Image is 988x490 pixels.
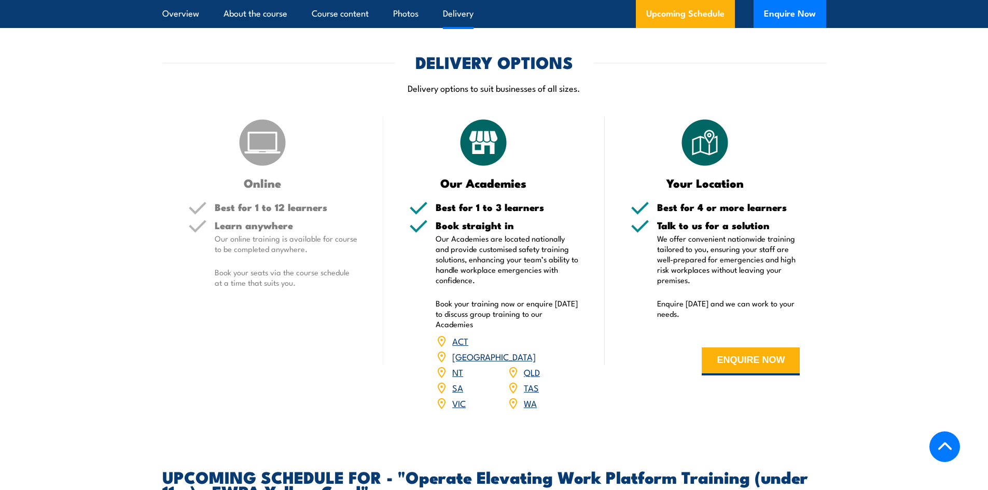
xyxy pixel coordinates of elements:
h5: Learn anywhere [215,220,358,230]
a: WA [524,397,537,409]
a: QLD [524,366,540,378]
h5: Talk to us for a solution [657,220,800,230]
p: Book your training now or enquire [DATE] to discuss group training to our Academies [436,298,579,329]
a: ACT [452,334,468,347]
a: VIC [452,397,466,409]
p: Enquire [DATE] and we can work to your needs. [657,298,800,319]
p: Our online training is available for course to be completed anywhere. [215,233,358,254]
h5: Book straight in [436,220,579,230]
h3: Your Location [631,177,780,189]
h5: Best for 1 to 12 learners [215,202,358,212]
button: ENQUIRE NOW [702,347,800,375]
h2: DELIVERY OPTIONS [415,54,573,69]
p: We offer convenient nationwide training tailored to you, ensuring your staff are well-prepared fo... [657,233,800,285]
h5: Best for 1 to 3 learners [436,202,579,212]
h3: Our Academies [409,177,558,189]
p: Delivery options to suit businesses of all sizes. [162,82,826,94]
h5: Best for 4 or more learners [657,202,800,212]
a: SA [452,381,463,394]
a: NT [452,366,463,378]
a: [GEOGRAPHIC_DATA] [452,350,536,362]
h3: Online [188,177,337,189]
p: Our Academies are located nationally and provide customised safety training solutions, enhancing ... [436,233,579,285]
p: Book your seats via the course schedule at a time that suits you. [215,267,358,288]
a: TAS [524,381,539,394]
